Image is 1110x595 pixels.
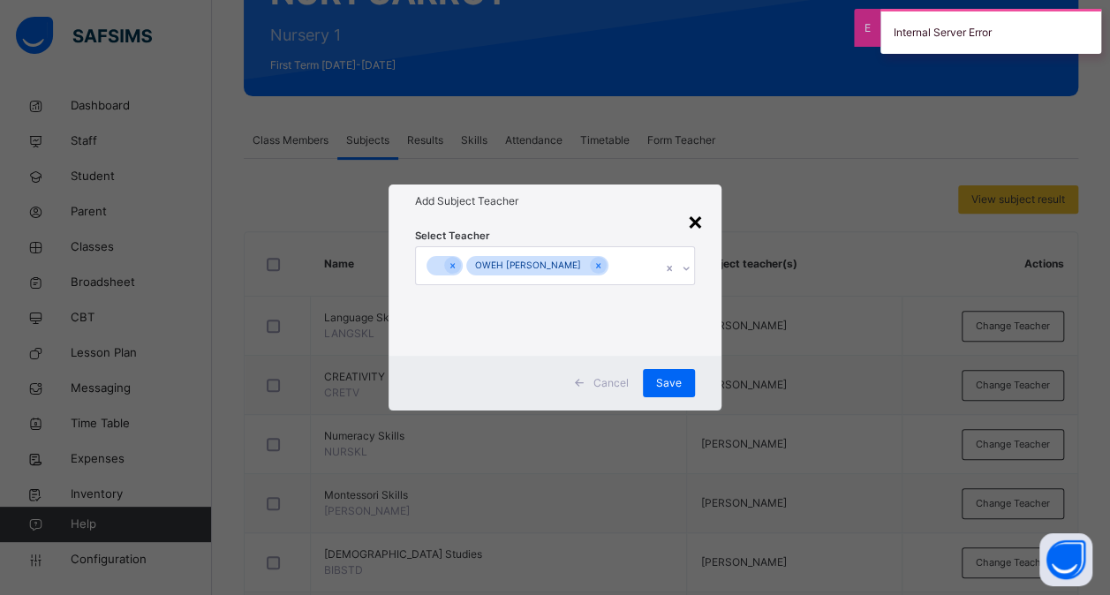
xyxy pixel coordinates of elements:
div: Internal Server Error [880,9,1101,54]
h1: Add Subject Teacher [415,193,695,209]
span: Select Teacher [415,229,490,244]
span: Cancel [593,375,629,391]
button: Open asap [1039,533,1092,586]
div: OWEH [PERSON_NAME] [466,256,590,276]
div: × [687,202,704,239]
span: Save [656,375,682,391]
